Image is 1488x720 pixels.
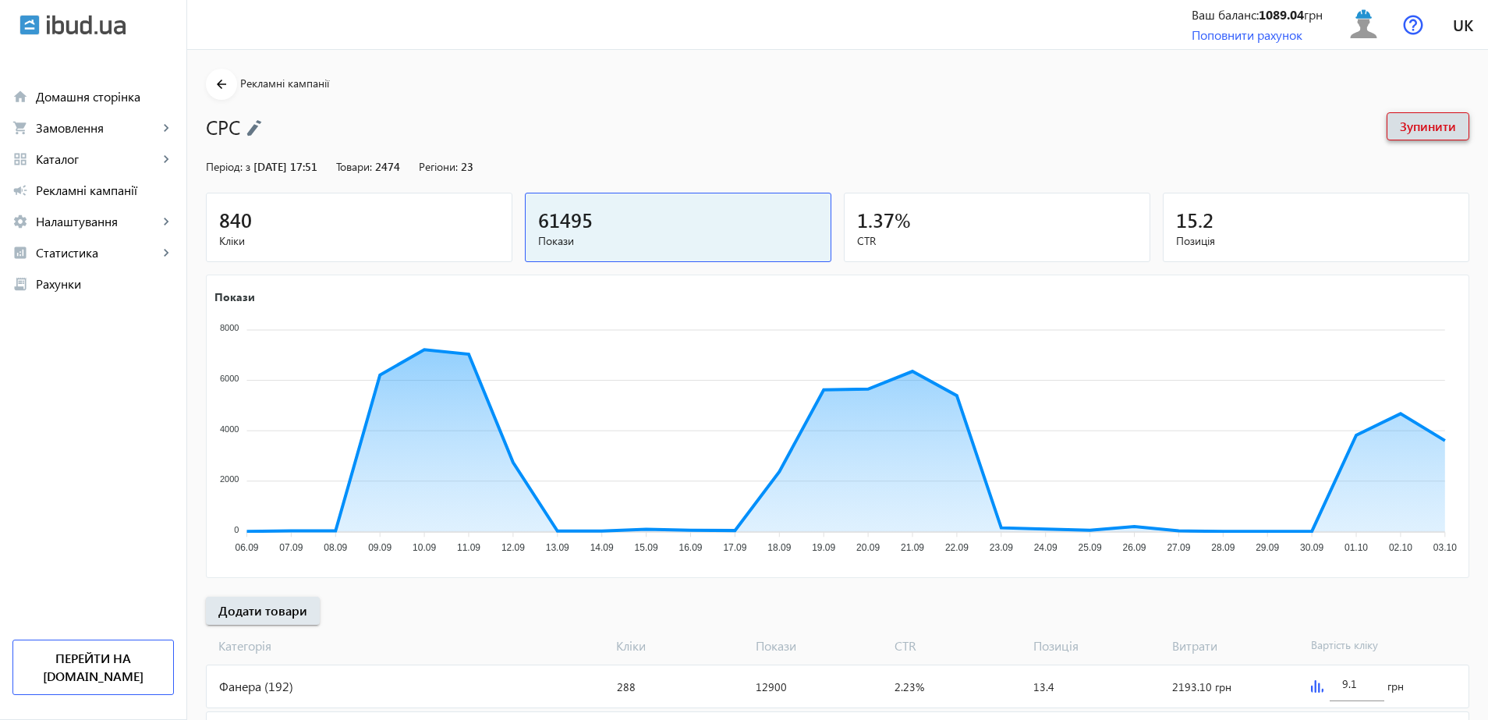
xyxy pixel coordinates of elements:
[1166,637,1305,654] span: Витрати
[158,214,174,229] mat-icon: keyboard_arrow_right
[501,542,525,553] tspan: 12.09
[1172,679,1231,694] span: 2193.10 грн
[1079,542,1102,553] tspan: 25.09
[1192,27,1302,43] a: Поповнити рахунок
[1453,15,1473,34] span: uk
[36,214,158,229] span: Налаштування
[767,542,791,553] tspan: 18.09
[538,233,818,249] span: Покази
[457,542,480,553] tspan: 11.09
[279,542,303,553] tspan: 07.09
[812,542,835,553] tspan: 19.09
[895,679,924,694] span: 2.23%
[206,159,250,174] span: Період: з
[1259,6,1304,23] b: 1089.04
[12,151,28,167] mat-icon: grid_view
[219,207,252,232] span: 840
[12,89,28,105] mat-icon: home
[1403,15,1423,35] img: help.svg
[1167,542,1190,553] tspan: 27.09
[895,207,911,232] span: %
[1433,542,1457,553] tspan: 03.10
[158,245,174,261] mat-icon: keyboard_arrow_right
[158,151,174,167] mat-icon: keyboard_arrow_right
[234,525,239,534] tspan: 0
[617,679,636,694] span: 288
[1176,207,1213,232] span: 15.2
[253,159,317,174] span: [DATE] 17:51
[990,542,1013,553] tspan: 23.09
[19,15,40,35] img: ibud.svg
[1033,679,1054,694] span: 13.4
[857,207,895,232] span: 1.37
[12,183,28,198] mat-icon: campaign
[220,424,239,434] tspan: 4000
[856,542,880,553] tspan: 20.09
[1311,680,1323,693] img: graph.svg
[857,233,1137,249] span: CTR
[538,207,593,232] span: 61495
[324,542,347,553] tspan: 08.09
[12,276,28,292] mat-icon: receipt_long
[36,120,158,136] span: Замовлення
[214,289,255,303] text: Покази
[1034,542,1058,553] tspan: 24.09
[47,15,126,35] img: ibud_text.svg
[375,159,400,174] span: 2474
[945,542,969,553] tspan: 22.09
[756,679,787,694] span: 12900
[240,76,329,90] span: Рекламні кампанії
[368,542,391,553] tspan: 09.09
[1027,637,1166,654] span: Позиція
[36,245,158,261] span: Статистика
[220,474,239,484] tspan: 2000
[206,597,320,625] button: Додати товари
[1305,637,1444,654] span: Вартість кліку
[590,542,614,553] tspan: 14.09
[419,159,458,174] span: Регіони:
[1346,7,1381,42] img: user.svg
[678,542,702,553] tspan: 16.09
[546,542,569,553] tspan: 13.09
[12,120,28,136] mat-icon: shopping_cart
[1211,542,1235,553] tspan: 28.09
[336,159,372,174] span: Товари:
[1387,112,1469,140] button: Зупинити
[12,214,28,229] mat-icon: settings
[461,159,473,174] span: 23
[1256,542,1279,553] tspan: 29.09
[723,542,746,553] tspan: 17.09
[901,542,924,553] tspan: 21.09
[413,542,436,553] tspan: 10.09
[36,276,174,292] span: Рахунки
[206,113,1371,140] h1: СРС
[207,665,611,708] div: Фанера (192)
[12,640,174,695] a: Перейти на [DOMAIN_NAME]
[220,374,239,383] tspan: 6000
[36,151,158,167] span: Каталог
[1389,542,1412,553] tspan: 02.10
[219,233,499,249] span: Кліки
[36,89,174,105] span: Домашня сторінка
[1176,233,1456,249] span: Позиція
[1387,679,1404,694] span: грн
[1192,6,1323,23] div: Ваш баланс: грн
[36,183,174,198] span: Рекламні кампанії
[12,245,28,261] mat-icon: analytics
[1122,542,1146,553] tspan: 26.09
[635,542,658,553] tspan: 15.09
[212,75,232,94] mat-icon: arrow_back
[218,602,307,619] span: Додати товари
[235,542,258,553] tspan: 06.09
[888,637,1027,654] span: CTR
[749,637,888,654] span: Покази
[220,323,239,332] tspan: 8000
[610,637,749,654] span: Кліки
[1300,542,1323,553] tspan: 30.09
[1400,118,1456,135] span: Зупинити
[206,637,610,654] span: Категорія
[158,120,174,136] mat-icon: keyboard_arrow_right
[1345,542,1368,553] tspan: 01.10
